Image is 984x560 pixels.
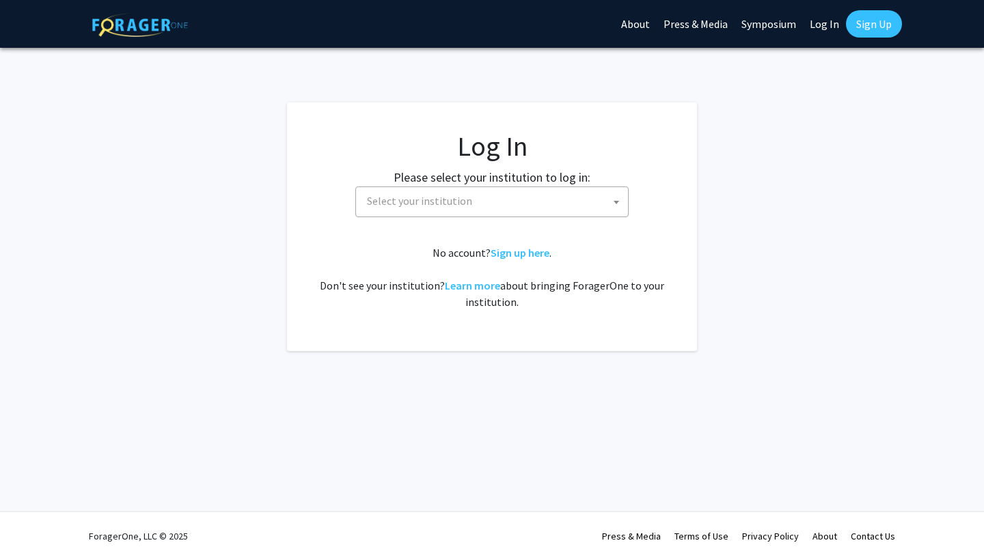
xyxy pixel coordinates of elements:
[355,186,629,217] span: Select your institution
[89,512,188,560] div: ForagerOne, LLC © 2025
[314,130,670,163] h1: Log In
[314,244,670,310] div: No account? . Don't see your institution? about bringing ForagerOne to your institution.
[491,246,549,260] a: Sign up here
[361,187,628,215] span: Select your institution
[742,530,799,542] a: Privacy Policy
[445,279,500,292] a: Learn more about bringing ForagerOne to your institution
[367,194,472,208] span: Select your institution
[674,530,728,542] a: Terms of Use
[812,530,837,542] a: About
[846,10,902,38] a: Sign Up
[394,168,590,186] label: Please select your institution to log in:
[92,13,188,37] img: ForagerOne Logo
[851,530,895,542] a: Contact Us
[602,530,661,542] a: Press & Media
